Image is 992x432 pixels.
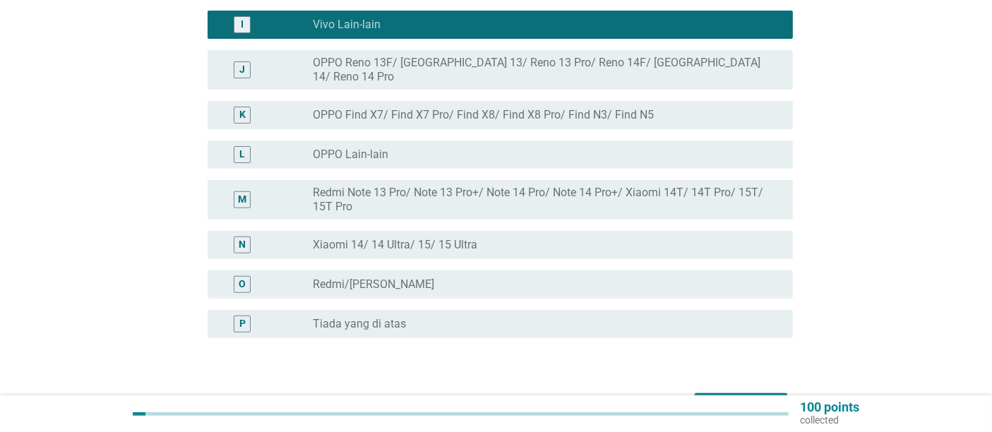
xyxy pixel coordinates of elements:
div: K [239,108,246,123]
button: Seterusnya [695,393,787,419]
label: OPPO Lain-lain [313,148,388,162]
label: Tiada yang di atas [313,317,406,331]
div: L [239,148,245,162]
label: OPPO Find X7/ Find X7 Pro/ Find X8/ Find X8 Pro/ Find N3/ Find N5 [313,108,654,122]
div: I [241,18,244,32]
p: collected [800,414,859,426]
div: P [239,317,246,332]
label: Vivo Lain-lain [313,18,381,32]
div: N [239,238,246,253]
label: Redmi Note 13 Pro/ Note 13 Pro+/ Note 14 Pro/ Note 14 Pro+/ Xiaomi 14T/ 14T Pro/ 15T/ 15T Pro [313,186,770,214]
div: J [239,63,245,78]
label: OPPO Reno 13F/ [GEOGRAPHIC_DATA] 13/ Reno 13 Pro/ Reno 14F/ [GEOGRAPHIC_DATA] 14/ Reno 14 Pro [313,56,770,84]
p: 100 points [800,401,859,414]
label: Redmi/[PERSON_NAME] [313,277,434,292]
div: M [238,193,246,208]
div: O [239,277,246,292]
label: Xiaomi 14/ 14 Ultra/ 15/ 15 Ultra [313,238,477,252]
